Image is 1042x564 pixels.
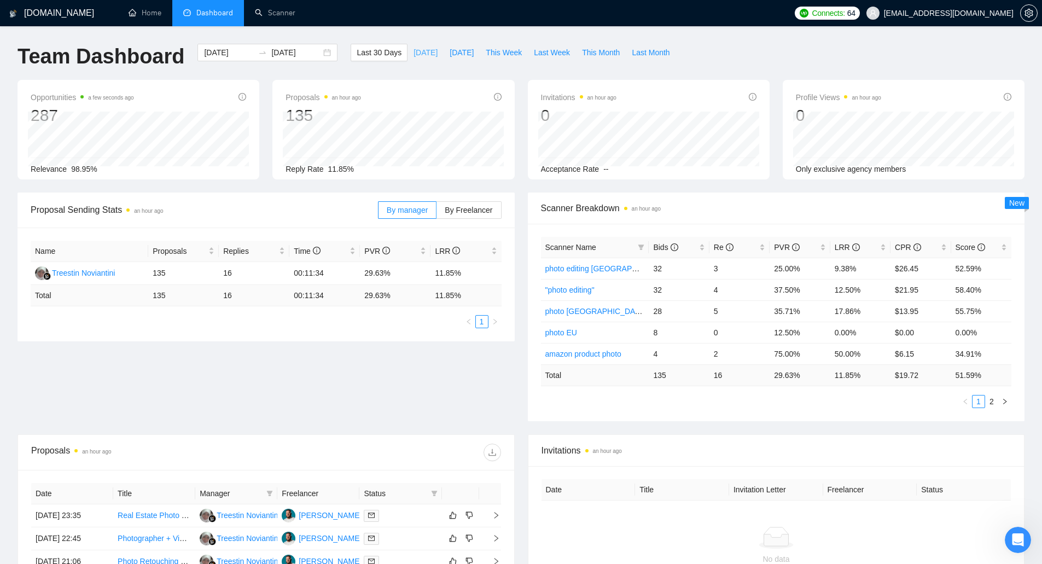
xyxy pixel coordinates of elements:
button: setting [1020,4,1038,22]
li: Next Page [488,315,502,328]
span: right [484,511,500,519]
span: dislike [465,511,473,520]
span: Relevance [31,165,67,173]
th: Date [542,479,636,501]
span: 64 [847,7,855,19]
span: info-circle [494,93,502,101]
td: 12.50% [830,279,890,300]
td: 11.85 % [430,285,501,306]
span: Profile Views [796,91,881,104]
span: Only exclusive agency members [796,165,906,173]
input: End date [271,46,321,59]
td: 4 [649,343,709,364]
span: Invitations [542,444,1011,457]
div: [PERSON_NAME] [299,532,362,544]
td: 0.00% [830,322,890,343]
span: download [484,448,500,457]
span: Acceptance Rate [541,165,599,173]
td: 51.59 % [951,364,1011,386]
td: 58.40% [951,279,1011,300]
td: 4 [709,279,770,300]
a: searchScanner [255,8,295,18]
a: 1 [973,396,985,408]
img: gigradar-bm.png [208,538,216,545]
td: 55.75% [951,300,1011,322]
span: filter [264,485,275,502]
span: dashboard [183,9,191,16]
li: 1 [972,395,985,408]
span: Proposals [153,245,206,257]
li: 1 [475,315,488,328]
time: an hour ago [632,206,661,212]
td: 12.50% [770,322,830,343]
th: Name [31,241,148,262]
img: TN [200,532,213,545]
button: like [446,509,459,522]
span: New [1009,199,1024,207]
a: setting [1020,9,1038,18]
button: Last Week [528,44,576,61]
a: SN[PERSON_NAME] [282,510,362,519]
td: 16 [709,364,770,386]
span: info-circle [452,247,460,254]
span: filter [431,490,438,497]
span: Proposals [286,91,361,104]
td: Total [31,285,148,306]
button: dislike [463,532,476,545]
td: 28 [649,300,709,322]
span: Last Week [534,46,570,59]
button: right [488,315,502,328]
time: an hour ago [587,95,616,101]
td: 16 [219,285,289,306]
span: Connects: [812,7,845,19]
td: 75.00% [770,343,830,364]
button: Last 30 Days [351,44,408,61]
div: Proposals [31,444,266,461]
span: mail [368,535,375,542]
span: right [1002,398,1008,405]
img: TN [200,509,213,522]
span: Reply Rate [286,165,323,173]
td: Photographer + Videographer Needed for Saucy by KFC Grand Openings [113,527,195,550]
span: Scanner Breakdown [541,201,1012,215]
th: Replies [219,241,289,262]
td: 11.85% [430,262,501,285]
button: Last Month [626,44,676,61]
span: LRR [435,247,460,255]
td: Total [541,364,649,386]
th: Proposals [148,241,219,262]
span: This Week [486,46,522,59]
span: dislike [465,534,473,543]
time: an hour ago [332,95,361,101]
span: Proposal Sending Stats [31,203,378,217]
td: 29.63% [360,262,430,285]
input: Start date [204,46,254,59]
span: to [258,48,267,57]
td: [DATE] 23:35 [31,504,113,527]
td: 34.91% [951,343,1011,364]
span: info-circle [671,243,678,251]
span: info-circle [913,243,921,251]
button: left [462,315,475,328]
span: info-circle [382,247,390,254]
a: 2 [986,396,998,408]
td: 50.00% [830,343,890,364]
span: info-circle [726,243,734,251]
span: Opportunities [31,91,134,104]
time: a few seconds ago [88,95,133,101]
th: Freelancer [277,483,359,504]
td: 11.85 % [830,364,890,386]
time: an hour ago [82,449,111,455]
div: 0 [541,105,616,126]
td: Real Estate Photo Editing Specialist Needed [113,504,195,527]
td: 8 [649,322,709,343]
img: gigradar-bm.png [208,515,216,522]
td: 135 [649,364,709,386]
th: Title [635,479,729,501]
span: Dashboard [196,8,233,18]
button: dislike [463,509,476,522]
td: 29.63 % [360,285,430,306]
button: like [446,532,459,545]
th: Date [31,483,113,504]
span: info-circle [1004,93,1011,101]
